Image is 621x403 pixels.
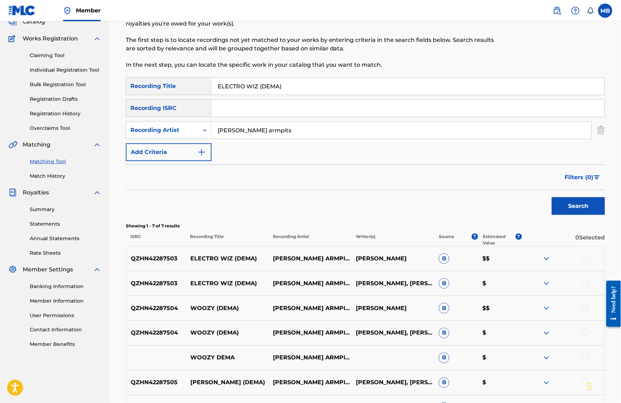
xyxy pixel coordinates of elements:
div: User Menu [598,4,612,18]
img: help [571,6,580,15]
p: [PERSON_NAME] ARMPITS [268,254,351,263]
div: Notifications [587,7,594,14]
a: Rate Sheets [30,249,101,257]
p: The first step is to locate recordings not yet matched to your works by entering criteria in the ... [126,36,495,53]
a: User Permissions [30,312,101,319]
span: B [439,253,449,264]
span: B [439,278,449,289]
a: Public Search [550,4,564,18]
a: Summary [30,206,101,213]
img: search [553,6,561,15]
p: Recording Title [185,233,268,246]
span: Royalties [23,188,49,197]
p: $ [478,379,522,387]
iframe: Chat Widget [586,369,621,403]
p: [PERSON_NAME] [351,254,434,263]
img: Royalties [9,188,17,197]
span: Matching [23,140,50,149]
img: expand [93,34,101,43]
span: Catalog [23,17,45,26]
button: Filters (0) [561,169,605,186]
p: $ [478,354,522,362]
p: Recording Artist [268,233,351,246]
div: Drag [588,376,592,397]
a: Member Benefits [30,341,101,348]
img: expand [542,354,551,362]
span: B [439,353,449,363]
a: Individual Registration Tool [30,66,101,74]
img: expand [93,188,101,197]
img: Member Settings [9,265,17,274]
a: Matching Tool [30,158,101,165]
a: Banking Information [30,283,101,290]
p: $ [478,329,522,337]
span: Member [76,6,101,15]
img: Matching [9,140,17,149]
p: QZHN42287503 [126,279,186,288]
p: Showing 1 - 7 of 7 results [126,223,605,229]
p: ISRC [126,233,185,246]
p: [PERSON_NAME] ARMPITS [268,329,351,337]
p: $$ [478,254,522,263]
p: [PERSON_NAME] [351,304,434,313]
img: Catalog [9,17,17,26]
p: [PERSON_NAME] ARMPITS [268,304,351,313]
button: Search [552,197,605,215]
p: WOOZY (DEMA) [186,329,269,337]
span: ? [472,233,478,240]
iframe: Resource Center [602,273,621,335]
span: Member Settings [23,265,73,274]
p: QZHN42287504 [126,329,186,337]
span: ? [516,233,522,240]
div: Recording Artist [130,126,194,134]
p: [PERSON_NAME], [PERSON_NAME] [351,329,434,337]
span: B [439,303,449,314]
p: [PERSON_NAME] ARMPITS [268,379,351,387]
img: expand [542,329,551,337]
img: 9d2ae6d4665cec9f34b9.svg [197,148,206,156]
a: Statements [30,220,101,228]
a: Claiming Tool [30,52,101,59]
p: ELECTRO WIZ (DEMA) [186,279,269,288]
a: Annual Statements [30,235,101,242]
p: WOOZY DEMA [186,354,269,362]
img: Top Rightsholder [63,6,72,15]
p: [PERSON_NAME] ARMPITS [268,354,351,362]
a: Overclaims Tool [30,125,101,132]
span: B [439,377,449,388]
form: Search Form [126,77,605,219]
p: In the next step, you can locate the specific work in your catalog that you want to match. [126,61,495,69]
a: Member Information [30,297,101,305]
img: expand [542,304,551,313]
img: expand [93,140,101,149]
img: MLC Logo [9,5,36,16]
p: Writer(s) [351,233,434,246]
p: [PERSON_NAME], [PERSON_NAME] [351,379,434,387]
span: Works Registration [23,34,78,43]
a: Match History [30,172,101,180]
p: [PERSON_NAME], [PERSON_NAME] [351,279,434,288]
a: CatalogCatalog [9,17,45,26]
img: expand [542,279,551,288]
button: Add Criteria [126,143,212,161]
p: [PERSON_NAME] (DEMA) [186,379,269,387]
p: Estimated Value [483,233,515,246]
p: Source [439,233,455,246]
a: Contact Information [30,326,101,334]
a: Bulk Registration Tool [30,81,101,88]
img: Delete Criterion [597,121,605,139]
img: Works Registration [9,34,18,43]
img: expand [542,379,551,387]
a: Registration Drafts [30,95,101,103]
img: expand [93,265,101,274]
p: 0 Selected [522,233,605,246]
p: QZHN42287504 [126,304,186,313]
img: filter [594,175,600,180]
p: QZHN42287503 [126,254,186,263]
img: expand [542,254,551,263]
p: [PERSON_NAME] ARMPITS [268,279,351,288]
span: Filters ( 0 ) [565,173,594,182]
